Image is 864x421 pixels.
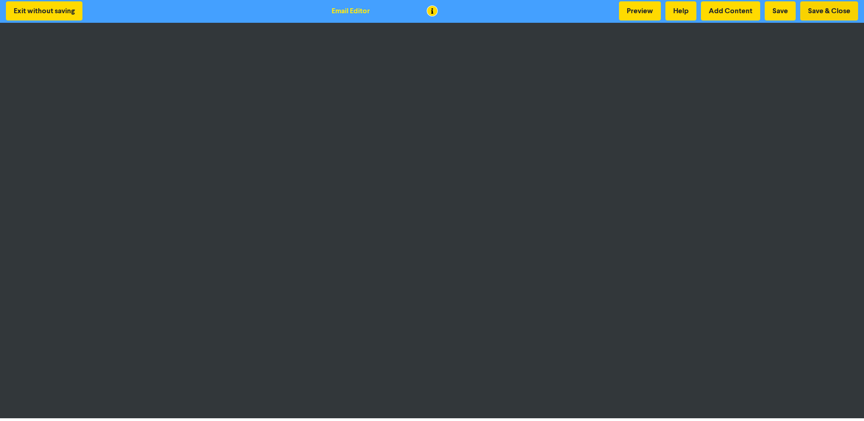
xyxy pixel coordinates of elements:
[701,1,760,21] button: Add Content
[619,1,661,21] button: Preview
[665,1,696,21] button: Help
[332,5,370,16] div: Email Editor
[765,1,796,21] button: Save
[800,1,858,21] button: Save & Close
[6,1,82,21] button: Exit without saving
